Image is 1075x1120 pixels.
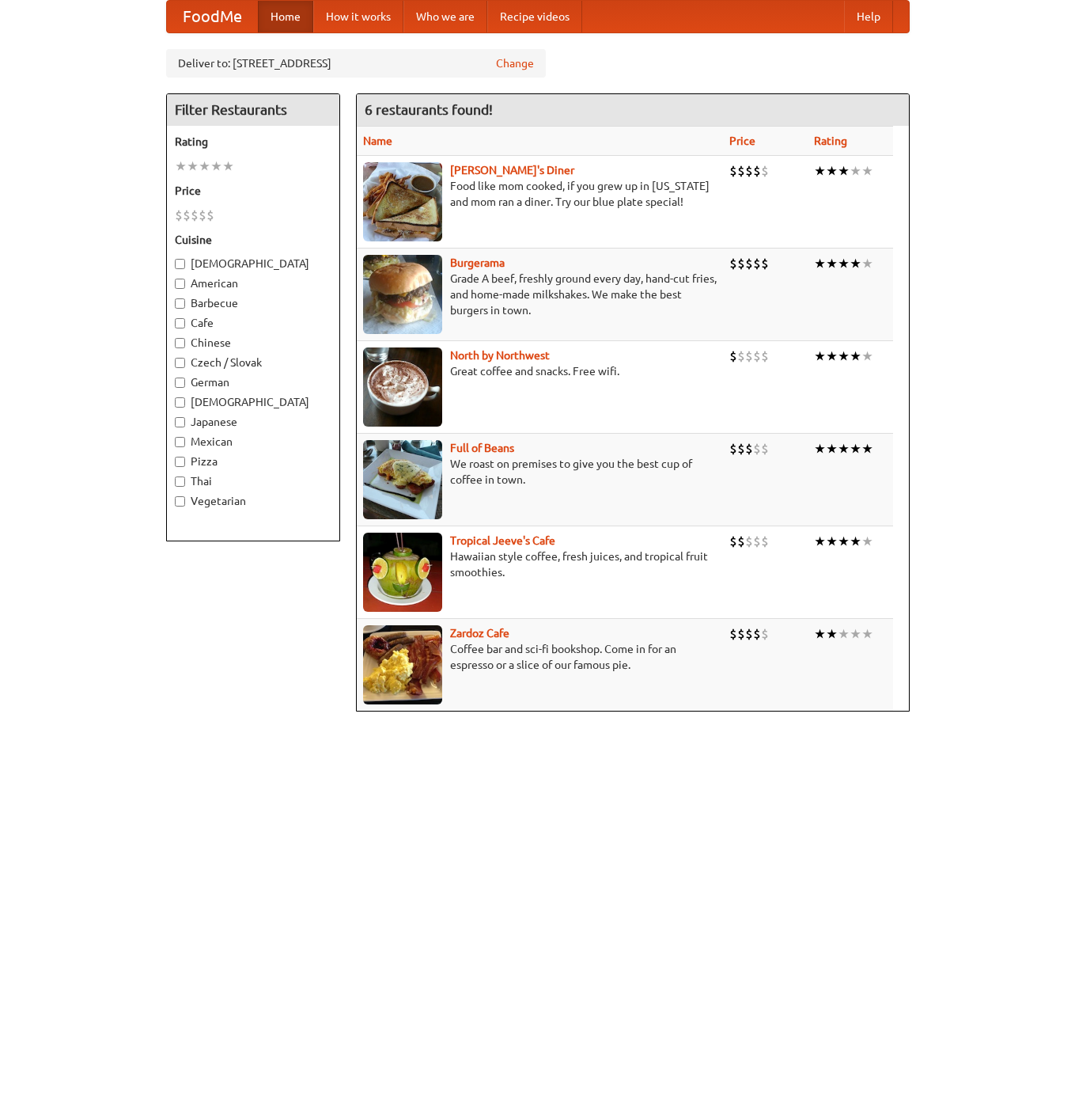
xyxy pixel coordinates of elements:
[745,440,753,457] li: $
[737,347,745,365] li: $
[175,496,185,507] input: Vegetarian
[175,378,185,388] input: German
[850,440,861,457] li: ★
[761,162,769,180] li: $
[826,533,838,550] li: ★
[861,347,873,365] li: ★
[363,549,717,580] p: Hawaiian style coffee, fresh juices, and tropical fruit smoothies.
[826,255,838,272] li: ★
[450,164,574,177] b: [PERSON_NAME]'s Diner
[729,135,755,147] a: Price
[753,440,761,457] li: $
[850,533,861,550] li: ★
[363,271,717,318] p: Grade A beef, freshly ground every day, hand-cut fries, and home-made milkshakes. We make the bes...
[175,417,185,427] input: Japanese
[313,1,403,32] a: How it works
[403,1,487,32] a: Who we are
[753,162,761,180] li: $
[861,255,873,272] li: ★
[838,625,850,643] li: ★
[814,533,826,550] li: ★
[175,207,183,224] li: $
[861,440,873,457] li: ★
[363,533,442,612] img: jeeves.jpg
[450,256,505,269] a: Burgerama
[167,94,339,126] h4: Filter Restaurants
[761,533,769,550] li: $
[850,625,861,643] li: ★
[838,162,850,180] li: ★
[450,442,514,454] a: Full of Beans
[175,134,331,150] h5: Rating
[175,414,331,430] label: Japanese
[745,347,753,365] li: $
[737,255,745,272] li: $
[199,158,210,175] li: ★
[175,158,187,175] li: ★
[826,347,838,365] li: ★
[814,625,826,643] li: ★
[838,533,850,550] li: ★
[363,440,442,519] img: beans.jpg
[175,397,185,408] input: [DEMOGRAPHIC_DATA]
[814,162,826,180] li: ★
[167,1,258,32] a: FoodMe
[450,534,555,547] a: Tropical Jeeve's Cafe
[861,162,873,180] li: ★
[363,178,717,210] p: Food like mom cooked, if you grew up in [US_STATE] and mom ran a diner. Try our blue plate special!
[365,102,493,117] ng-pluralize: 6 restaurants found!
[183,207,191,224] li: $
[175,315,331,331] label: Cafe
[737,533,745,550] li: $
[363,641,717,673] p: Coffee bar and sci-fi bookshop. Come in for an espresso or a slice of our famous pie.
[838,255,850,272] li: ★
[175,493,331,509] label: Vegetarian
[861,625,873,643] li: ★
[814,440,826,457] li: ★
[826,625,838,643] li: ★
[729,255,737,272] li: $
[745,625,753,643] li: $
[761,347,769,365] li: $
[753,347,761,365] li: $
[450,627,509,640] b: Zardoz Cafe
[496,55,534,71] a: Change
[199,207,206,224] li: $
[175,338,185,348] input: Chinese
[187,158,199,175] li: ★
[761,625,769,643] li: $
[838,347,850,365] li: ★
[826,162,838,180] li: ★
[363,162,442,241] img: sallys.jpg
[175,232,331,248] h5: Cuisine
[814,255,826,272] li: ★
[729,347,737,365] li: $
[737,162,745,180] li: $
[175,295,331,311] label: Barbecue
[363,255,442,334] img: burgerama.jpg
[838,440,850,457] li: ★
[191,207,199,224] li: $
[450,349,550,362] a: North by Northwest
[729,440,737,457] li: $
[175,183,331,199] h5: Price
[175,454,331,469] label: Pizza
[745,255,753,272] li: $
[761,255,769,272] li: $
[737,625,745,643] li: $
[729,533,737,550] li: $
[175,473,331,489] label: Thai
[175,437,185,447] input: Mexican
[861,533,873,550] li: ★
[753,533,761,550] li: $
[363,347,442,427] img: north.jpg
[814,135,847,147] a: Rating
[729,625,737,643] li: $
[844,1,893,32] a: Help
[753,625,761,643] li: $
[729,162,737,180] li: $
[175,275,331,291] label: American
[175,476,185,487] input: Thai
